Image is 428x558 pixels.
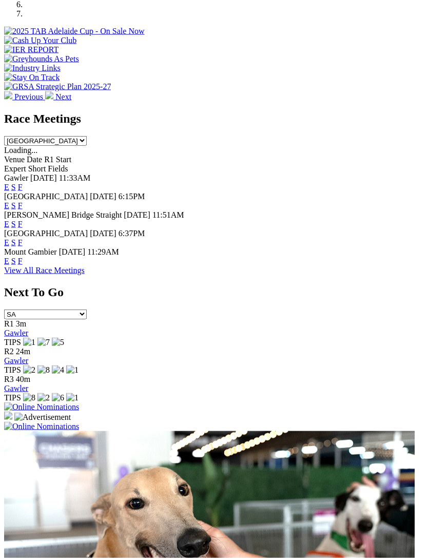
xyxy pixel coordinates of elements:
[11,238,16,247] a: S
[16,375,30,383] span: 40m
[55,92,71,101] span: Next
[4,54,79,64] img: Greyhounds As Pets
[11,257,16,265] a: S
[59,247,86,256] span: [DATE]
[4,155,25,164] span: Venue
[14,413,71,422] img: Advertisement
[4,347,14,356] span: R2
[4,36,76,45] img: Cash Up Your Club
[4,45,59,54] img: IER REPORT
[66,393,79,402] img: 1
[124,210,150,219] span: [DATE]
[4,375,14,383] span: R3
[90,229,116,238] span: [DATE]
[4,146,37,155] span: Loading...
[44,155,71,164] span: R1 Start
[4,266,85,275] a: View All Race Meetings
[4,92,45,101] a: Previous
[4,422,79,431] img: Online Nominations
[27,155,42,164] span: Date
[16,347,30,356] span: 24m
[18,220,23,228] a: F
[4,338,21,347] span: TIPS
[4,329,28,337] a: Gawler
[4,285,424,299] h2: Next To Go
[4,91,12,100] img: chevron-left-pager-white.svg
[4,164,26,173] span: Expert
[4,257,9,265] a: E
[4,402,79,412] img: Online Nominations
[4,412,12,420] img: 15187_Greyhounds_GreysPlayCentral_Resize_SA_WebsiteBanner_300x115_2025.jpg
[4,183,9,191] a: E
[90,192,116,201] span: [DATE]
[52,393,64,402] img: 6
[4,174,28,182] span: Gawler
[87,247,119,256] span: 11:29AM
[66,365,79,375] img: 1
[37,393,50,402] img: 2
[48,164,68,173] span: Fields
[4,319,14,328] span: R1
[4,238,9,247] a: E
[152,210,184,219] span: 11:51AM
[4,356,28,365] a: Gawler
[11,220,16,228] a: S
[45,92,71,101] a: Next
[119,229,145,238] span: 6:37PM
[4,112,424,126] h2: Race Meetings
[4,384,28,393] a: Gawler
[4,229,88,238] span: [GEOGRAPHIC_DATA]
[18,183,23,191] a: F
[59,174,91,182] span: 11:33AM
[11,201,16,210] a: S
[4,220,9,228] a: E
[16,319,26,328] span: 3m
[23,393,35,402] img: 8
[23,338,35,347] img: 1
[52,338,64,347] img: 5
[4,27,145,36] img: 2025 TAB Adelaide Cup - On Sale Now
[4,210,122,219] span: [PERSON_NAME] Bridge Straight
[23,365,35,375] img: 2
[14,92,43,101] span: Previous
[4,73,60,82] img: Stay On Track
[28,164,46,173] span: Short
[30,174,57,182] span: [DATE]
[4,393,21,402] span: TIPS
[4,365,21,374] span: TIPS
[37,365,50,375] img: 8
[4,247,57,256] span: Mount Gambier
[37,338,50,347] img: 7
[4,192,88,201] span: [GEOGRAPHIC_DATA]
[45,91,53,100] img: chevron-right-pager-white.svg
[4,82,111,91] img: GRSA Strategic Plan 2025-27
[11,183,16,191] a: S
[119,192,145,201] span: 6:15PM
[18,201,23,210] a: F
[52,365,64,375] img: 4
[4,201,9,210] a: E
[18,257,23,265] a: F
[4,64,61,73] img: Industry Links
[18,238,23,247] a: F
